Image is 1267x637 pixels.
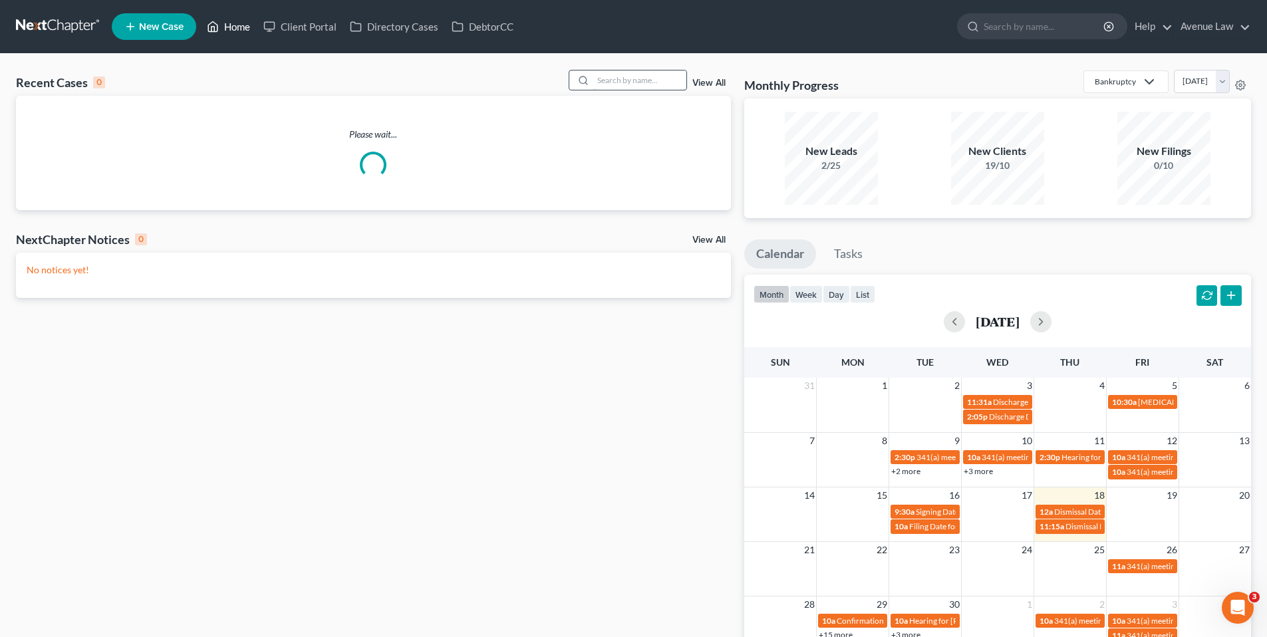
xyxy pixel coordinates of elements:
button: week [789,285,823,303]
div: 19/10 [951,159,1044,172]
div: 2/25 [785,159,878,172]
span: 341(a) meeting for [PERSON_NAME] [1127,467,1255,477]
span: 25 [1093,542,1106,558]
span: Fri [1135,356,1149,368]
button: month [754,285,789,303]
span: 10a [1112,616,1125,626]
button: list [850,285,875,303]
a: View All [692,235,726,245]
span: 21 [803,542,816,558]
span: 10a [1112,467,1125,477]
span: 2:30p [1040,452,1060,462]
span: 1 [881,378,889,394]
span: 16 [948,487,961,503]
a: Directory Cases [343,15,445,39]
a: Client Portal [257,15,343,39]
span: 2 [953,378,961,394]
span: 2:05p [967,412,988,422]
span: 341(a) meeting for [PERSON_NAME] [1054,616,1183,626]
span: 4 [1098,378,1106,394]
span: 10a [895,521,908,531]
span: 9 [953,433,961,449]
span: 2:30p [895,452,915,462]
a: View All [692,78,726,88]
div: New Clients [951,144,1044,159]
span: Hearing for [PERSON_NAME] [909,616,1013,626]
div: 0/10 [1117,159,1210,172]
span: 24 [1020,542,1034,558]
span: 23 [948,542,961,558]
div: New Filings [1117,144,1210,159]
span: 7 [808,433,816,449]
span: 29 [875,596,889,612]
span: 22 [875,542,889,558]
h3: Monthly Progress [744,77,839,93]
span: Signing Date for [PERSON_NAME] & [PERSON_NAME] [916,507,1105,517]
h2: [DATE] [976,315,1020,328]
span: 8 [881,433,889,449]
span: 341(a) meeting for [PERSON_NAME] & [PERSON_NAME] [916,452,1115,462]
span: 12a [1040,507,1053,517]
span: New Case [139,22,184,32]
span: 3 [1249,592,1260,602]
span: Discharge Date for [PERSON_NAME] [989,412,1118,422]
a: Help [1128,15,1173,39]
a: DebtorCC [445,15,520,39]
span: 14 [803,487,816,503]
span: 10a [895,616,908,626]
span: Thu [1060,356,1079,368]
span: 19 [1165,487,1179,503]
a: Calendar [744,239,816,269]
span: 26 [1165,542,1179,558]
span: 9:30a [895,507,915,517]
a: Tasks [822,239,875,269]
div: Bankruptcy [1095,76,1136,87]
p: Please wait... [16,128,731,141]
span: 13 [1238,433,1251,449]
span: Sat [1206,356,1223,368]
div: New Leads [785,144,878,159]
span: 2 [1098,596,1106,612]
a: Avenue Law [1174,15,1250,39]
span: Confirmation Hearing for [PERSON_NAME] & [PERSON_NAME] [837,616,1059,626]
button: day [823,285,850,303]
span: Tue [916,356,934,368]
span: 11a [1112,561,1125,571]
span: 3 [1171,596,1179,612]
span: 1 [1026,596,1034,612]
div: Recent Cases [16,74,105,90]
span: 28 [803,596,816,612]
span: 11:15a [1040,521,1064,531]
input: Search by name... [593,70,686,90]
span: 17 [1020,487,1034,503]
span: 341(a) meeting for [PERSON_NAME] & [PERSON_NAME] [982,452,1181,462]
span: 10a [1040,616,1053,626]
span: 10a [822,616,835,626]
span: 12 [1165,433,1179,449]
span: 20 [1238,487,1251,503]
iframe: Intercom live chat [1222,592,1254,624]
span: 6 [1243,378,1251,394]
span: 30 [948,596,961,612]
span: Wed [986,356,1008,368]
span: 11:31a [967,397,992,407]
span: 10a [967,452,980,462]
span: 10 [1020,433,1034,449]
span: 341(a) meeting for [PERSON_NAME] [1127,616,1255,626]
span: 5 [1171,378,1179,394]
span: Discharge Date for [PERSON_NAME] [993,397,1122,407]
p: No notices yet! [27,263,720,277]
span: 10:30a [1112,397,1137,407]
div: NextChapter Notices [16,231,147,247]
span: Dismissal Date for [GEOGRAPHIC_DATA], [PERSON_NAME] [1054,507,1264,517]
span: 10a [1112,452,1125,462]
div: 0 [93,76,105,88]
a: +2 more [891,466,920,476]
span: Sun [771,356,790,368]
div: 0 [135,233,147,245]
span: 31 [803,378,816,394]
a: +3 more [964,466,993,476]
span: Filing Date for [PERSON_NAME] & [PERSON_NAME] [909,521,1093,531]
a: Home [200,15,257,39]
span: 15 [875,487,889,503]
